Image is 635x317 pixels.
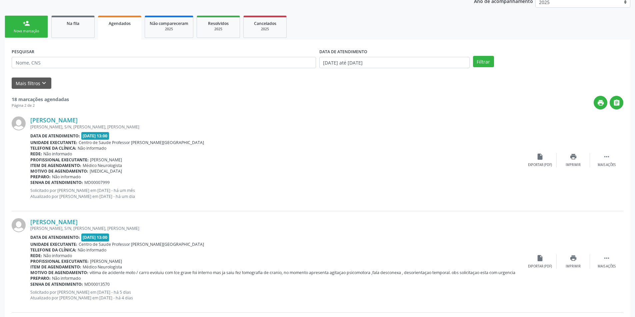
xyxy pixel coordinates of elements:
[566,264,581,269] div: Imprimir
[83,264,122,270] span: Médico Neurologista
[52,174,81,180] span: Não informado
[597,99,604,106] i: print
[613,99,620,106] i: 
[81,132,109,140] span: [DATE] 13:00
[43,151,72,157] span: Não informado
[566,163,581,167] div: Imprimir
[79,241,204,247] span: Centro de Saude Professor [PERSON_NAME][GEOGRAPHIC_DATA]
[30,241,77,247] b: Unidade executante:
[23,20,30,27] div: person_add
[12,96,69,102] strong: 18 marcações agendadas
[43,253,72,258] span: Não informado
[30,226,523,231] div: [PERSON_NAME], S/N, [PERSON_NAME], [PERSON_NAME]
[12,57,316,68] input: Nome, CNS
[30,116,78,124] a: [PERSON_NAME]
[90,168,122,174] span: [MEDICAL_DATA]
[84,180,110,185] span: MD00007999
[30,133,80,139] b: Data de atendimento:
[30,264,81,270] b: Item de agendamento:
[84,281,110,287] span: MD00013570
[603,254,610,262] i: 
[30,157,89,163] b: Profissional executante:
[90,270,515,275] span: vitima de acidente moto / carro evoluiu com tce grave foi interno mas ja saiu fez tomografia de c...
[90,258,122,264] span: [PERSON_NAME]
[10,29,43,34] div: Nova marcação
[30,247,76,253] b: Telefone da clínica:
[536,254,544,262] i: insert_drive_file
[78,247,106,253] span: Não informado
[30,151,42,157] b: Rede:
[30,145,76,151] b: Telefone da clínica:
[603,153,610,160] i: 
[30,168,88,174] b: Motivo de agendamento:
[30,218,78,226] a: [PERSON_NAME]
[319,47,367,57] label: DATA DE ATENDIMENTO
[90,157,122,163] span: [PERSON_NAME]
[598,163,616,167] div: Mais ações
[109,21,131,26] span: Agendados
[473,56,494,67] button: Filtrar
[30,270,88,275] b: Motivo de agendamento:
[40,79,48,87] i: keyboard_arrow_down
[12,116,26,130] img: img
[254,21,276,26] span: Cancelados
[528,163,552,167] div: Exportar (PDF)
[528,264,552,269] div: Exportar (PDF)
[30,180,83,185] b: Senha de atendimento:
[248,27,282,32] div: 2025
[570,254,577,262] i: print
[30,163,81,168] b: Item de agendamento:
[594,96,607,109] button: print
[319,57,470,68] input: Selecione um intervalo
[12,103,69,108] div: Página 2 de 2
[30,289,523,301] p: Solicitado por [PERSON_NAME] em [DATE] - há 5 dias Atualizado por [PERSON_NAME] em [DATE] - há 4 ...
[83,163,122,168] span: Médico Neurologista
[78,145,106,151] span: Não informado
[12,47,34,57] label: PESQUISAR
[598,264,616,269] div: Mais ações
[150,27,188,32] div: 2025
[30,188,523,199] p: Solicitado por [PERSON_NAME] em [DATE] - há um mês Atualizado por [PERSON_NAME] em [DATE] - há um...
[79,140,204,145] span: Centro de Saude Professor [PERSON_NAME][GEOGRAPHIC_DATA]
[208,21,229,26] span: Resolvidos
[30,140,77,145] b: Unidade executante:
[30,258,89,264] b: Profissional executante:
[52,275,81,281] span: Não informado
[30,281,83,287] b: Senha de atendimento:
[536,153,544,160] i: insert_drive_file
[30,174,51,180] b: Preparo:
[202,27,235,32] div: 2025
[570,153,577,160] i: print
[30,253,42,258] b: Rede:
[610,96,623,109] button: 
[30,275,51,281] b: Preparo:
[12,218,26,232] img: img
[30,124,523,130] div: [PERSON_NAME], S/N, [PERSON_NAME], [PERSON_NAME]
[12,78,51,89] button: Mais filtroskeyboard_arrow_down
[30,235,80,240] b: Data de atendimento:
[81,234,109,241] span: [DATE] 13:00
[67,21,79,26] span: Na fila
[150,21,188,26] span: Não compareceram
